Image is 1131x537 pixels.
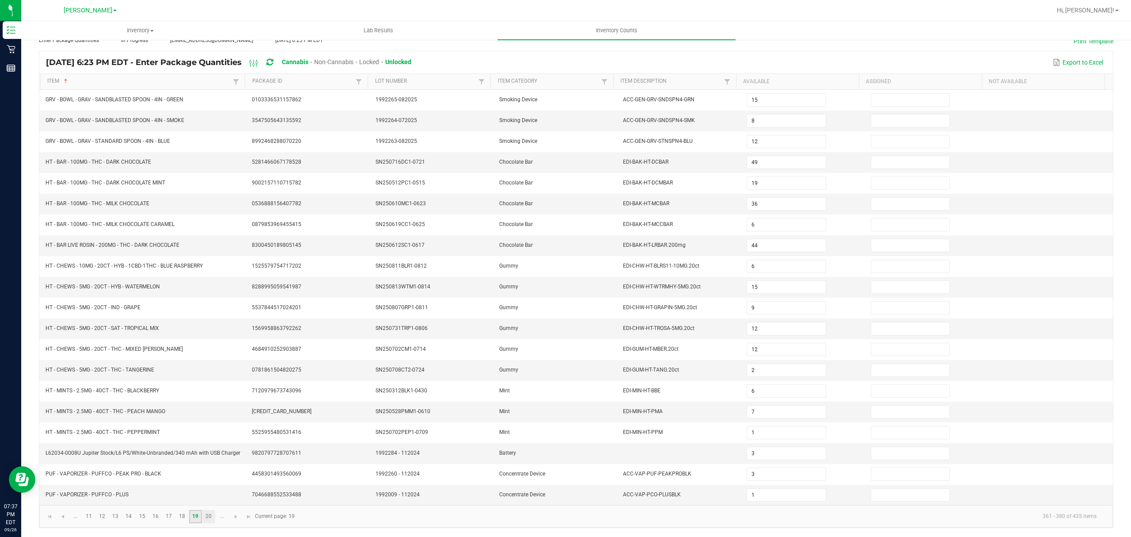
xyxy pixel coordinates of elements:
[375,78,476,85] a: Lot NumberSortable
[376,367,425,373] span: SN250708CT2-0724
[232,513,239,520] span: Go to the next page
[39,37,99,43] span: Enter Package Quantities
[623,221,673,227] span: EDI-BAK-HT-MCCBAR
[499,450,516,456] span: Battery
[623,242,686,248] span: EDI-BAK-HT-LRBAR.200mg
[376,346,426,352] span: SN250702CM1-0714
[623,429,663,435] span: EDI-MIN-HT-PPM
[623,491,681,498] span: ACC-VAP-PCO-PLUSBLK
[623,263,699,269] span: EDI-CHW-HT-BLRS11-10MG.20ct
[252,180,301,186] span: 9002157110715782
[162,510,175,523] a: Page 17
[252,367,301,373] span: 0781861504820275
[623,180,673,186] span: EDI-BAK-HT-DCMBAR
[46,387,159,394] span: HT - MINTS - 2.5MG - 40CT - THC - BLACKBERRY
[376,263,427,269] span: SN250811BLR1-0812
[498,78,599,85] a: Item CategorySortable
[252,304,301,311] span: 5537844517024201
[499,263,518,269] span: Gummy
[499,346,518,352] span: Gummy
[121,37,148,43] span: In Progress
[722,76,732,87] a: Filter
[202,510,215,523] a: Page 20
[1057,7,1114,14] span: Hi, [PERSON_NAME]!
[353,76,364,87] a: Filter
[216,510,228,523] a: Page 21
[46,408,165,414] span: HT - MINTS - 2.5MG - 40CT - THC - PEACH MANGO
[46,367,154,373] span: HT - CHEWS - 5MG - 20CT - THC - TANGERINE
[245,513,252,520] span: Go to the last page
[623,346,679,352] span: EDI-GUM-HT-MBER.20ct
[46,200,149,207] span: HT - BAR - 100MG - THC - MILK CHOCOLATE
[122,510,135,523] a: Page 14
[170,37,253,43] span: [EMAIL_ADDRESS][DOMAIN_NAME]
[252,346,301,352] span: 4684910252903887
[314,58,353,65] span: Non-Cannabis
[189,510,202,523] a: Page 19
[252,200,301,207] span: 0536888156407782
[499,471,545,477] span: Concentrate Device
[1051,55,1105,70] button: Export to Excel
[499,429,510,435] span: Mint
[499,159,533,165] span: Chocolate Bar
[499,367,518,373] span: Gummy
[39,505,1113,528] kendo-pager: Current page: 19
[252,78,353,85] a: Package IdSortable
[376,325,428,331] span: SN250731TRP1-0806
[623,159,668,165] span: EDI-BAK-HT-DCBAR
[175,510,188,523] a: Page 18
[376,408,430,414] span: SN250528PMM1-0610
[623,325,695,331] span: EDI-CHW-HT-TROSA-5MG.20ct
[47,78,231,85] a: ItemSortable
[46,429,160,435] span: HT - MINTS - 2.5MG - 40CT - THC - PEPPERMINT
[499,138,537,144] span: Smoking Device
[623,304,697,311] span: EDI-CHW-HT-GRAPIN-5MG.20ct
[499,117,537,123] span: Smoking Device
[376,96,417,103] span: 1992265-082025
[623,138,693,144] span: ACC-GEN-GRV-STNSPN4-BLU
[59,513,66,520] span: Go to the previous page
[275,37,323,43] span: [DATE] 6:23 PM EDT
[21,21,259,40] a: Inventory
[69,510,82,523] a: Page 10
[499,221,533,227] span: Chocolate Bar
[82,510,95,523] a: Page 11
[623,471,691,477] span: ACC-VAP-PUF-PEAKPROBLK
[46,450,240,456] span: L62034-0008U Jupiter Stock/L6 PS/White-Unbranded/340 mAh with USB Charger
[7,26,15,35] inline-svg: Inventory
[376,304,428,311] span: SN250807GRP1-0811
[499,284,518,290] span: Gummy
[252,159,301,165] span: 5281466067178528
[252,408,311,414] span: [CREDIT_CARD_NUMBER]
[599,76,610,87] a: Filter
[46,513,53,520] span: Go to the first page
[499,200,533,207] span: Chocolate Bar
[252,96,301,103] span: 0103336531157862
[376,117,417,123] span: 1992264-072025
[7,64,15,73] inline-svg: Reports
[623,200,669,207] span: EDI-BAK-HT-MCBAR
[46,180,165,186] span: HT - BAR - 100MG - THC - DARK CHOCOLATE MINT
[499,491,545,498] span: Concentrate Device
[46,96,183,103] span: GRV - BOWL - GRAV - SANDBLASTED SPOON - 4IN - GREEN
[62,78,69,85] span: Sortable
[252,325,301,331] span: 1569958863792262
[46,54,418,71] div: [DATE] 6:23 PM EDT - Enter Package Quantities
[376,159,425,165] span: SN250716DC1-0721
[4,502,17,526] p: 07:37 PM EDT
[736,74,859,90] th: Available
[499,180,533,186] span: Chocolate Bar
[46,491,129,498] span: PUF - VAPORIZER - PUFFCO - PLUS
[282,58,308,65] span: Cannabis
[376,284,430,290] span: SN250813WTM1-0814
[584,27,649,35] span: Inventory Counts
[376,200,426,207] span: SN250610MC1-0623
[9,466,35,493] iframe: Resource center
[259,21,497,40] a: Lab Results
[22,27,259,35] span: Inventory
[376,138,417,144] span: 1992263-082025
[149,510,162,523] a: Page 16
[982,74,1104,90] th: Not Available
[64,7,112,14] span: [PERSON_NAME]
[376,242,425,248] span: SN250612SC1-0617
